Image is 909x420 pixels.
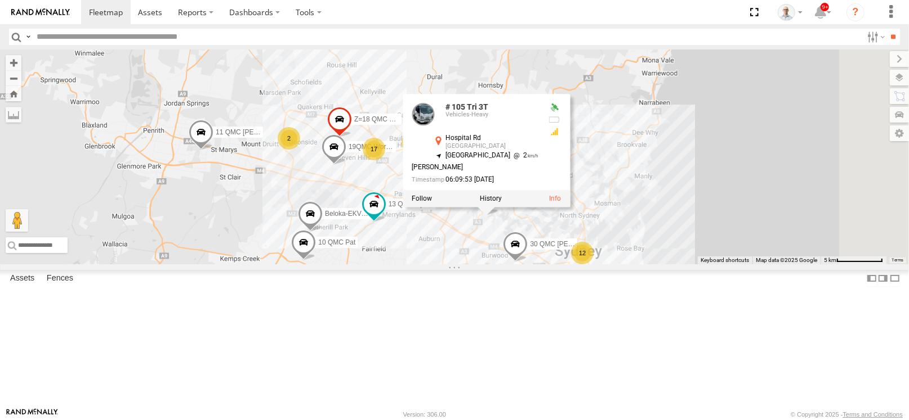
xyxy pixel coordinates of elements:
[571,242,594,264] div: 12
[41,270,79,286] label: Fences
[445,134,538,142] div: Hospital Rd
[389,200,434,208] span: 13 QMC-Spare
[821,256,886,264] button: Map Scale: 5 km per 79 pixels
[547,103,561,112] div: Valid GPS Fix
[824,257,836,263] span: 5 km
[325,210,373,218] span: Beloka-EKV93V
[402,132,424,154] div: 3
[403,411,446,418] div: Version: 306.00
[756,257,817,263] span: Map data ©2025 Google
[892,258,904,263] a: Terms (opens in new tab)
[889,270,901,286] label: Hide Summary Table
[445,102,488,111] a: # 105 Tri 3T
[445,152,510,160] span: [GEOGRAPHIC_DATA]
[354,116,420,124] span: Z=18 QMC Written off
[774,4,806,21] div: Kurt Byers
[846,3,865,21] i: ?
[510,152,538,160] span: 2
[6,409,58,420] a: Visit our Website
[866,270,877,286] label: Dock Summary Table to the Left
[6,209,28,232] button: Drag Pegman onto the map to open Street View
[547,115,561,124] div: No battery health information received from this device.
[480,195,502,202] label: View Asset History
[530,240,613,248] span: 30 QMC [PERSON_NAME]
[349,143,404,151] span: 19QMC Workshop
[5,270,40,286] label: Assets
[445,143,538,150] div: [GEOGRAPHIC_DATA]
[6,55,21,70] button: Zoom in
[216,128,298,136] span: 11 QMC [PERSON_NAME]
[6,107,21,123] label: Measure
[412,195,432,202] label: Realtime tracking of Asset
[412,103,434,125] a: View Asset Details
[890,125,909,141] label: Map Settings
[549,195,561,202] a: View Asset Details
[791,411,903,418] div: © Copyright 2025 -
[6,86,21,101] button: Zoom Home
[363,138,385,160] div: 17
[843,411,903,418] a: Terms and Conditions
[11,8,70,16] img: rand-logo.svg
[412,164,538,171] div: [PERSON_NAME]
[547,128,561,137] div: GSM Signal = 3
[701,256,749,264] button: Keyboard shortcuts
[278,127,300,150] div: 2
[863,29,887,45] label: Search Filter Options
[877,270,889,286] label: Dock Summary Table to the Right
[24,29,33,45] label: Search Query
[318,239,355,247] span: 10 QMC Pat
[6,70,21,86] button: Zoom out
[412,176,538,183] div: Date/time of location update
[445,112,538,119] div: Vehicles-Heavy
